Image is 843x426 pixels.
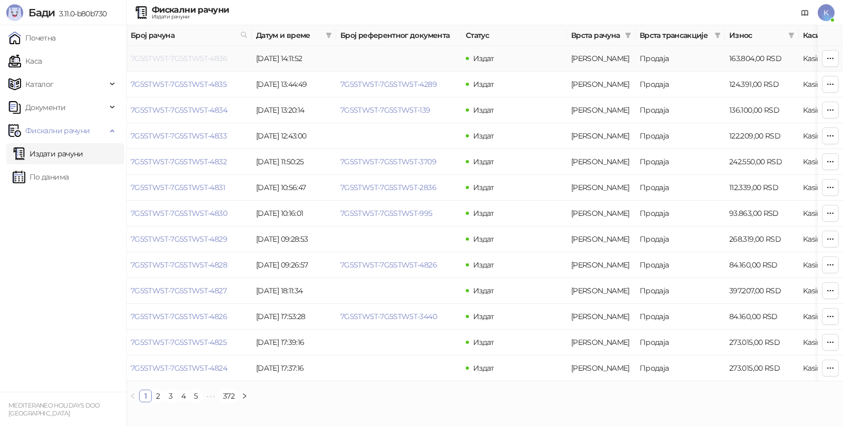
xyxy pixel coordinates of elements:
[635,330,725,355] td: Продаја
[725,252,799,278] td: 84.160,00 RSD
[635,201,725,226] td: Продаја
[340,209,433,218] a: 7G5STW5T-7G5STW5T-995
[473,183,494,192] span: Издат
[725,330,799,355] td: 273.015,00 RSD
[25,97,65,118] span: Документи
[725,226,799,252] td: 268.319,00 RSD
[126,330,252,355] td: 7G5STW5T-7G5STW5T-4825
[714,32,721,38] span: filter
[131,363,227,373] a: 7G5STW5T-7G5STW5T-4824
[8,402,100,417] small: MEDITERANEO HOLIDAYS DOO [GEOGRAPHIC_DATA]
[623,27,633,43] span: filter
[241,393,248,399] span: right
[635,175,725,201] td: Продаја
[473,338,494,347] span: Издат
[13,166,68,187] a: По данима
[126,252,252,278] td: 7G5STW5T-7G5STW5T-4828
[6,4,23,21] img: Logo
[55,9,106,18] span: 3.11.0-b80b730
[340,80,437,89] a: 7G5STW5T-7G5STW5T-4289
[567,330,635,355] td: Аванс
[252,355,336,381] td: [DATE] 17:37:16
[326,32,332,38] span: filter
[140,390,151,402] a: 1
[152,14,229,19] div: Издати рачуни
[567,46,635,72] td: Аванс
[725,46,799,72] td: 163.804,00 RSD
[177,390,190,402] li: 4
[635,252,725,278] td: Продаја
[567,278,635,304] td: Аванс
[473,131,494,141] span: Издат
[126,72,252,97] td: 7G5STW5T-7G5STW5T-4835
[252,149,336,175] td: [DATE] 11:50:25
[567,97,635,123] td: Аванс
[571,29,621,41] span: Врста рачуна
[473,80,494,89] span: Издат
[625,32,631,38] span: filter
[126,46,252,72] td: 7G5STW5T-7G5STW5T-4836
[126,97,252,123] td: 7G5STW5T-7G5STW5T-4834
[252,330,336,355] td: [DATE] 17:39:16
[25,120,90,141] span: Фискални рачуни
[131,312,227,321] a: 7G5STW5T-7G5STW5T-4826
[190,390,202,402] a: 5
[131,105,227,115] a: 7G5STW5T-7G5STW5T-4834
[567,149,635,175] td: Аванс
[473,209,494,218] span: Издат
[238,390,251,402] button: right
[567,123,635,149] td: Аванс
[725,201,799,226] td: 93.863,00 RSD
[126,390,139,402] button: left
[635,278,725,304] td: Продаја
[567,175,635,201] td: Аванс
[13,143,83,164] a: Издати рачуни
[324,27,334,43] span: filter
[340,183,436,192] a: 7G5STW5T-7G5STW5T-2836
[126,390,139,402] li: Претходна страна
[473,363,494,373] span: Издат
[635,304,725,330] td: Продаја
[126,201,252,226] td: 7G5STW5T-7G5STW5T-4830
[797,4,813,21] a: Документација
[635,25,725,46] th: Врста трансакције
[126,278,252,304] td: 7G5STW5T-7G5STW5T-4827
[473,157,494,166] span: Издат
[8,51,42,72] a: Каса
[131,286,227,295] a: 7G5STW5T-7G5STW5T-4827
[131,260,227,270] a: 7G5STW5T-7G5STW5T-4828
[152,390,164,402] a: 2
[725,304,799,330] td: 84.160,00 RSD
[131,234,227,244] a: 7G5STW5T-7G5STW5T-4829
[28,6,55,19] span: Бади
[252,97,336,123] td: [DATE] 13:20:14
[635,72,725,97] td: Продаја
[567,72,635,97] td: Аванс
[635,97,725,123] td: Продаја
[202,390,219,402] span: •••
[788,32,795,38] span: filter
[725,149,799,175] td: 242.550,00 RSD
[786,27,797,43] span: filter
[635,123,725,149] td: Продаја
[131,183,225,192] a: 7G5STW5T-7G5STW5T-4831
[220,390,238,402] a: 372
[152,6,229,14] div: Фискални рачуни
[725,123,799,149] td: 122.209,00 RSD
[567,25,635,46] th: Врста рачуна
[252,304,336,330] td: [DATE] 17:53:28
[567,355,635,381] td: Аванс
[725,355,799,381] td: 273.015,00 RSD
[131,338,227,347] a: 7G5STW5T-7G5STW5T-4825
[252,72,336,97] td: [DATE] 13:44:49
[238,390,251,402] li: Следећа страна
[178,390,189,402] a: 4
[164,390,177,402] li: 3
[131,209,227,218] a: 7G5STW5T-7G5STW5T-4830
[725,175,799,201] td: 112.339,00 RSD
[462,25,567,46] th: Статус
[130,393,136,399] span: left
[635,46,725,72] td: Продаја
